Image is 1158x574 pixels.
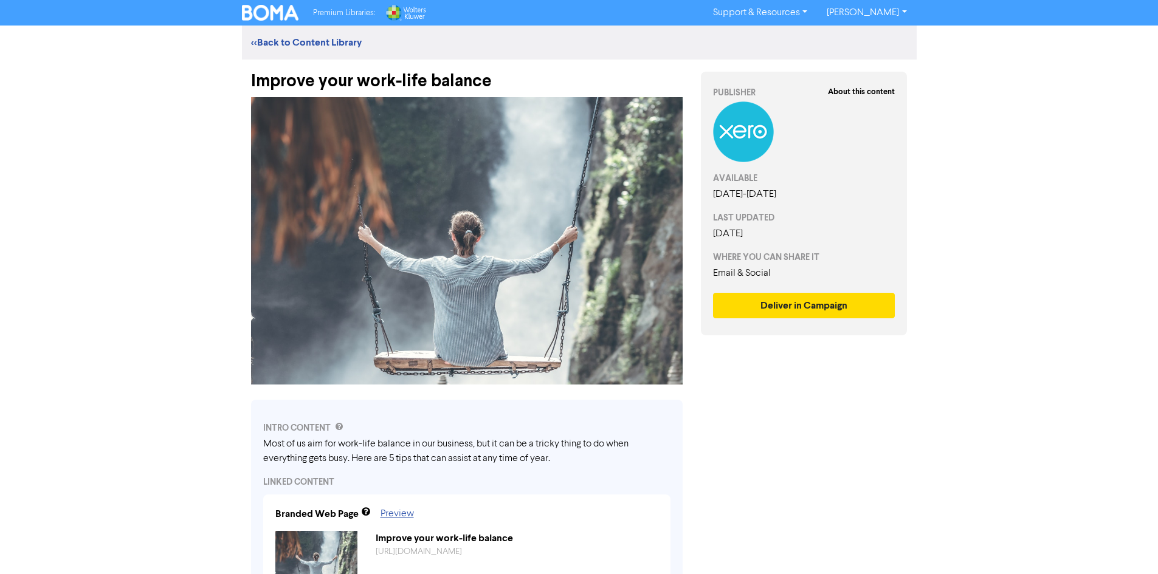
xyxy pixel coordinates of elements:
span: Premium Libraries: [313,9,375,17]
img: Wolters Kluwer [385,5,426,21]
a: Preview [381,509,414,519]
a: Support & Resources [703,3,817,22]
a: <<Back to Content Library [251,36,362,49]
button: Deliver in Campaign [713,293,895,318]
div: AVAILABLE [713,172,895,185]
img: BOMA Logo [242,5,299,21]
div: Email & Social [713,266,895,281]
div: LINKED CONTENT [263,476,670,488]
div: LAST UPDATED [713,211,895,224]
iframe: Chat Widget [1005,443,1158,574]
div: [DATE] [713,227,895,241]
div: https://public2.bomamarketing.com/cp/2VnsTlmcrnp0yxZzxoKgUm?sa=ggkirF9 [367,545,667,558]
div: Branded Web Page [275,507,359,521]
div: PUBLISHER [713,86,895,99]
div: [DATE] - [DATE] [713,187,895,202]
strong: About this content [828,87,895,97]
div: Most of us aim for work-life balance in our business, but it can be a tricky thing to do when eve... [263,437,670,466]
div: Improve your work-life balance [251,60,683,91]
div: WHERE YOU CAN SHARE IT [713,251,895,264]
div: Improve your work-life balance [367,531,667,545]
a: [URL][DOMAIN_NAME] [376,547,462,556]
a: [PERSON_NAME] [817,3,916,22]
div: INTRO CONTENT [263,422,670,434]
